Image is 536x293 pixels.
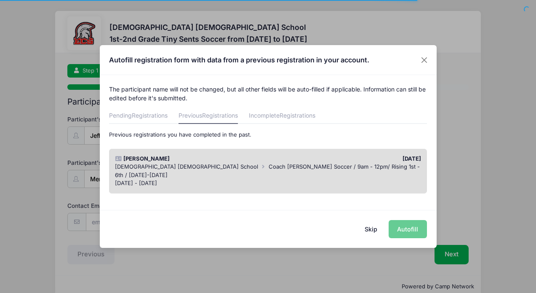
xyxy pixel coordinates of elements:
a: Pending [109,109,168,124]
span: Registrations [132,112,168,119]
a: Incomplete [249,109,315,124]
h4: Autofill registration form with data from a previous registration in your account. [109,55,369,65]
p: The participant name will not be changed, but all other fields will be auto-filled if applicable.... [109,85,427,102]
div: [DATE] - [DATE] [115,179,421,188]
a: Previous [179,109,238,124]
div: [DATE] [268,155,425,163]
span: Coach [PERSON_NAME] Soccer / 9am - 12pm/ Rising 1st - 6th / [DATE]-[DATE] [115,163,419,178]
button: Skip [356,220,386,238]
div: [PERSON_NAME] [111,155,268,163]
button: Close [416,52,432,67]
p: Previous registrations you have completed in the past. [109,131,427,139]
span: [DEMOGRAPHIC_DATA] [DEMOGRAPHIC_DATA] School [115,163,258,170]
span: Registrations [202,112,238,119]
span: Registrations [280,112,315,119]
